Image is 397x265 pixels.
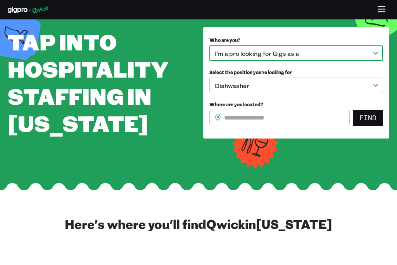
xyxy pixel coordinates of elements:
[8,27,168,138] span: Tap into Hospitality Staffing in [US_STATE]
[209,69,292,75] span: Select the position you’re looking for
[65,216,332,232] h2: Here's where you'll find Qwick in [US_STATE]
[353,110,383,126] button: Find
[209,101,263,107] span: Where are you located?
[209,37,240,43] span: Who are you?
[209,45,383,61] div: I’m a pro looking for Gigs as a
[209,78,383,93] div: Dishwasher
